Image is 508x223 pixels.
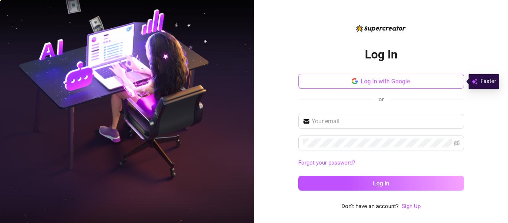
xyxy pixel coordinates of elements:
span: Faster [480,77,496,86]
img: svg%3e [472,77,478,86]
button: Log in [298,176,464,191]
span: eye-invisible [454,140,460,146]
a: Forgot your password? [298,159,355,166]
img: logo-BBDzfeDw.svg [356,25,406,32]
span: or [379,96,384,103]
a: Sign Up [402,203,421,210]
span: Log in with Google [361,78,410,85]
a: Forgot your password? [298,159,464,168]
input: Your email [312,117,460,126]
span: Don't have an account? [341,202,399,211]
button: Log in with Google [298,74,464,89]
h2: Log In [365,47,398,62]
span: Log in [373,180,389,187]
a: Sign Up [402,202,421,211]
